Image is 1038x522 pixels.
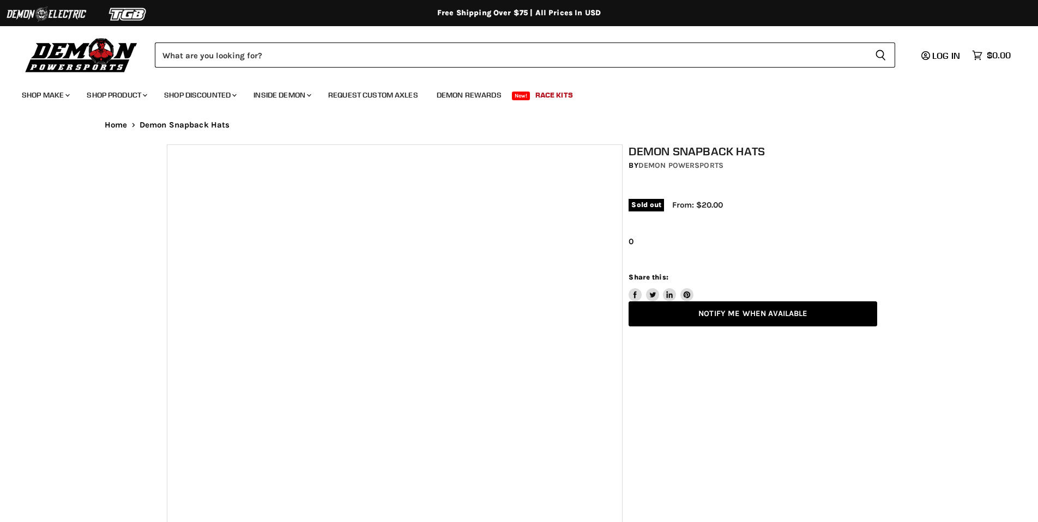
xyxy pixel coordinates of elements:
[14,84,76,106] a: Shop Make
[932,50,960,61] span: Log in
[83,120,955,130] nav: Breadcrumbs
[155,43,895,68] form: Product
[672,200,723,210] span: From: $20.00
[14,80,1008,106] ul: Main menu
[916,51,967,60] a: Log in
[5,4,87,25] img: Demon Electric Logo 2
[629,272,693,301] aside: Share this:
[105,120,128,130] a: Home
[629,273,668,281] span: Share this:
[429,84,510,106] a: Demon Rewards
[866,43,895,68] button: Search
[629,199,664,211] span: Sold out
[629,235,877,248] p: 0
[629,144,877,158] h1: Demon Snapback Hats
[155,43,866,68] input: Search
[638,161,723,170] a: Demon Powersports
[629,301,877,327] a: Notify Me When Available
[967,47,1016,63] a: $0.00
[987,50,1011,60] span: $0.00
[87,4,169,25] img: TGB Logo 2
[512,92,530,100] span: New!
[156,84,243,106] a: Shop Discounted
[320,84,426,106] a: Request Custom Axles
[245,84,318,106] a: Inside Demon
[527,84,581,106] a: Race Kits
[22,35,141,74] img: Demon Powersports
[629,160,877,172] div: by
[140,120,230,130] span: Demon Snapback Hats
[83,8,955,18] div: Free Shipping Over $75 | All Prices In USD
[79,84,154,106] a: Shop Product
